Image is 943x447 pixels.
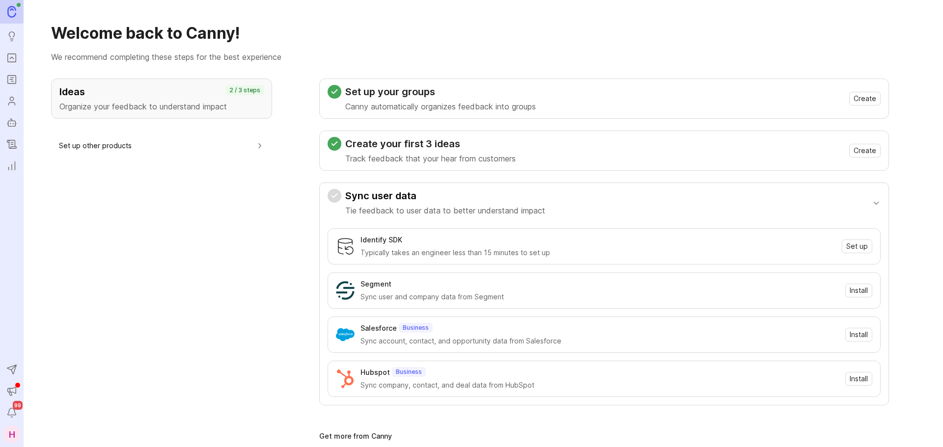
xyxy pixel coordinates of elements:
div: Sync user and company data from Segment [361,291,839,302]
h1: Welcome back to Canny! [51,24,915,43]
div: Get more from Canny [319,433,889,440]
a: Portal [3,49,21,67]
button: Create [849,144,881,158]
a: Users [3,92,21,110]
p: We recommend completing these steps for the best experience [51,51,915,63]
span: Create [854,146,876,156]
button: H [3,425,21,443]
h3: Set up your groups [345,85,536,99]
button: Create [849,92,881,105]
h3: Sync user data [345,189,545,203]
button: IdeasOrganize your feedback to understand impact2 / 3 steps [51,79,272,119]
button: Notifications [3,404,21,421]
p: 2 / 3 steps [229,86,260,94]
button: Sync user dataTie feedback to user data to better understand impact [328,183,881,222]
span: Install [850,286,868,295]
p: Organize your feedback to understand impact [59,101,264,112]
p: Business [403,324,429,332]
div: Segment [361,279,391,289]
img: Identify SDK [336,237,355,256]
a: Reporting [3,157,21,175]
span: Install [850,374,868,384]
button: Install [845,372,872,386]
a: Ideas [3,27,21,45]
a: Roadmaps [3,71,21,88]
a: Changelog [3,135,21,153]
span: 99 [13,401,23,410]
button: Announcements [3,382,21,400]
button: Set up other products [59,134,264,157]
h3: Create your first 3 ideas [345,137,516,151]
span: Create [854,94,876,104]
h3: Ideas [59,85,264,99]
button: Send to Autopilot [3,361,21,378]
img: Segment [336,281,355,300]
a: Autopilot [3,114,21,131]
img: Hubspot [336,369,355,388]
p: Canny automatically organizes feedback into groups [345,101,536,112]
div: Hubspot [361,367,390,378]
p: Business [396,368,422,376]
p: Tie feedback to user data to better understand impact [345,205,545,216]
span: Set up [846,241,868,251]
button: Set up [842,239,872,253]
button: Install [845,284,872,297]
div: Identify SDK [361,235,402,245]
img: Salesforce [336,325,355,344]
img: Canny Home [7,6,16,17]
div: Sync company, contact, and deal data from HubSpot [361,380,839,391]
div: Sync account, contact, and opportunity data from Salesforce [361,336,839,346]
div: Typically takes an engineer less than 15 minutes to set up [361,247,836,258]
span: Install [850,330,868,340]
div: Sync user dataTie feedback to user data to better understand impact [328,222,881,405]
div: Salesforce [361,323,397,334]
button: Install [845,328,872,342]
p: Track feedback that your hear from customers [345,153,516,164]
